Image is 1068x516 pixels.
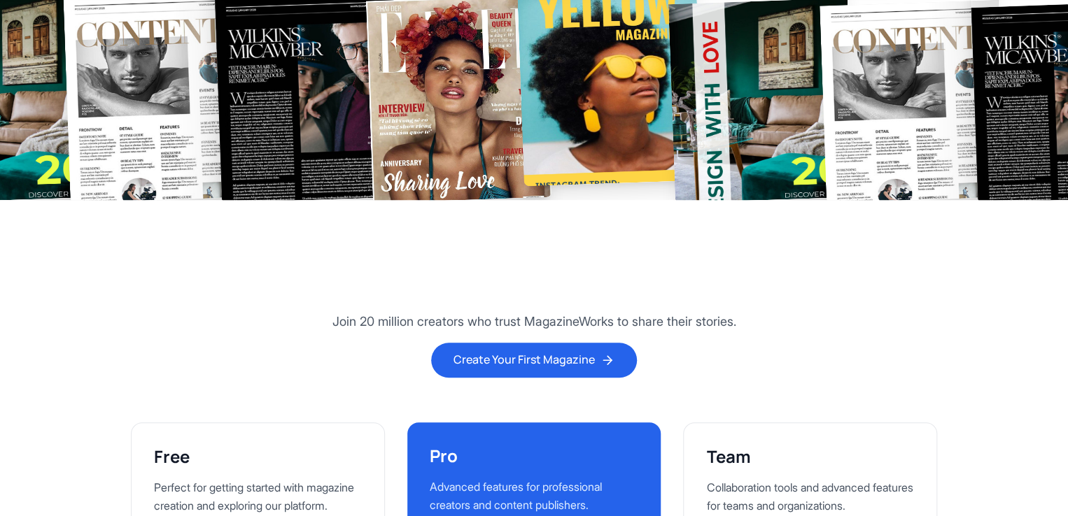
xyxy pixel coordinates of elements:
[154,479,362,515] p: Perfect for getting started with magazine creation and exploring our platform.
[431,343,637,378] button: Create Your First Magazine
[154,445,362,468] h3: Free
[706,479,914,515] p: Collaboration tools and advanced features for teams and organizations.
[430,478,639,514] p: Advanced features for professional creators and content publishers.
[706,445,914,468] h3: Team
[131,312,937,331] p: Join 20 million creators who trust MagazineWorks to share their stories.
[430,445,639,467] h3: Pro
